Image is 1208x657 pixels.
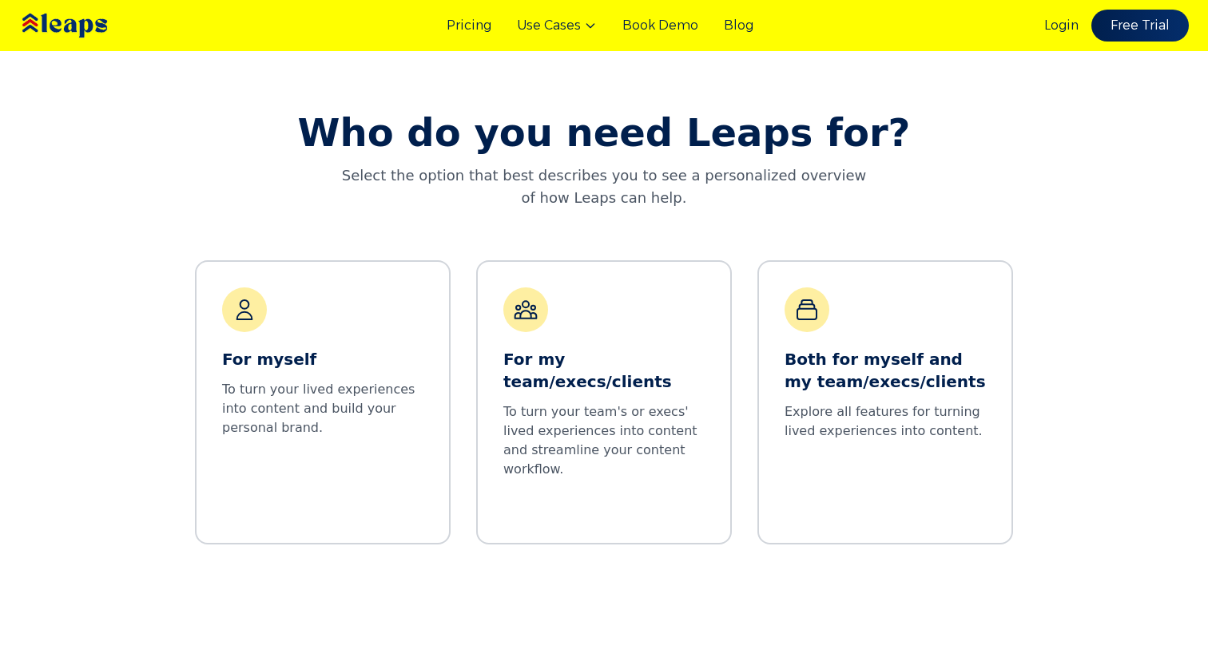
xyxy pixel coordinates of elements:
[517,16,597,35] button: Use Cases
[336,164,872,209] p: Select the option that best describes you to see a personalized overview of how Leaps can help.
[785,402,986,479] p: Explore all features for turning lived experiences into content.
[1044,16,1079,35] a: Login
[785,348,986,393] h3: Both for myself and my team/execs/clients
[447,16,491,35] a: Pricing
[622,16,698,35] a: Book Demo
[503,402,705,479] p: To turn your team's or execs' lived experiences into content and streamline your content workflow.
[19,2,155,49] img: Leaps Logo
[503,348,705,393] h3: For my team/execs/clients
[222,380,423,479] p: To turn your lived experiences into content and build your personal brand.
[298,113,911,152] h2: Who do you need Leaps for?
[724,16,753,35] a: Blog
[1091,10,1189,42] a: Free Trial
[222,348,316,370] h3: For myself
